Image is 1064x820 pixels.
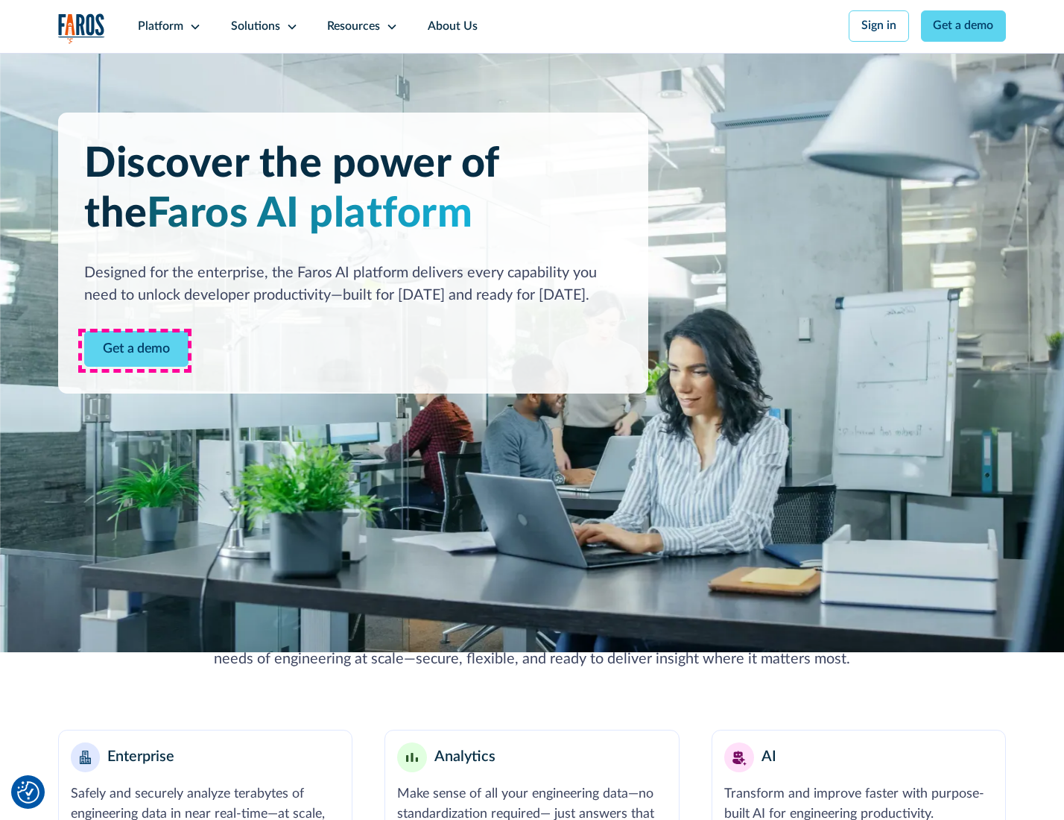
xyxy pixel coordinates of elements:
[17,781,39,804] button: Cookie Settings
[80,751,92,764] img: Enterprise building blocks or structure icon
[434,746,495,769] div: Analytics
[84,262,621,307] div: Designed for the enterprise, the Faros AI platform delivers every capability you need to unlock d...
[84,331,189,368] a: Contact Modal
[107,746,174,769] div: Enterprise
[138,18,183,36] div: Platform
[84,139,621,239] h1: Discover the power of the
[17,781,39,804] img: Revisit consent button
[58,13,106,44] img: Logo of the analytics and reporting company Faros.
[58,13,106,44] a: home
[849,10,909,42] a: Sign in
[406,753,418,763] img: Minimalist bar chart analytics icon
[921,10,1007,42] a: Get a demo
[231,18,280,36] div: Solutions
[727,745,750,769] img: AI robot or assistant icon
[147,193,473,235] span: Faros AI platform
[327,18,380,36] div: Resources
[761,746,776,769] div: AI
